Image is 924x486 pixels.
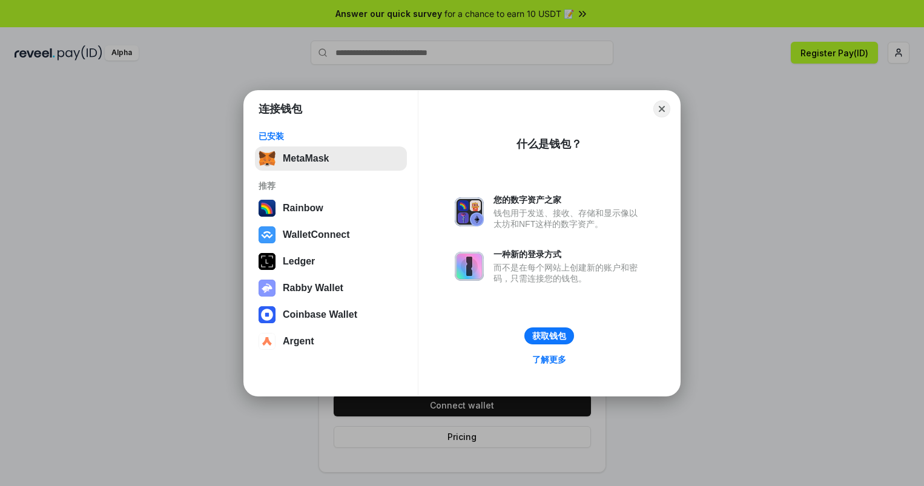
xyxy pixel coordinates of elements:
div: Coinbase Wallet [283,309,357,320]
h1: 连接钱包 [259,102,302,116]
div: Argent [283,336,314,347]
div: 已安装 [259,131,403,142]
button: WalletConnect [255,223,407,247]
div: 了解更多 [532,354,566,365]
button: Ledger [255,249,407,274]
div: 您的数字资产之家 [493,194,644,205]
img: svg+xml,%3Csvg%20width%3D%2228%22%20height%3D%2228%22%20viewBox%3D%220%200%2028%2028%22%20fill%3D... [259,333,276,350]
div: 推荐 [259,180,403,191]
div: Rabby Wallet [283,283,343,294]
button: Argent [255,329,407,353]
button: Rainbow [255,196,407,220]
img: svg+xml,%3Csvg%20xmlns%3D%22http%3A%2F%2Fwww.w3.org%2F2000%2Fsvg%22%20fill%3D%22none%22%20viewBox... [259,280,276,297]
div: Ledger [283,256,315,267]
div: 而不是在每个网站上创建新的账户和密码，只需连接您的钱包。 [493,262,644,284]
img: svg+xml,%3Csvg%20fill%3D%22none%22%20height%3D%2233%22%20viewBox%3D%220%200%2035%2033%22%20width%... [259,150,276,167]
button: 获取钱包 [524,327,574,344]
a: 了解更多 [525,352,573,367]
button: Close [653,100,670,117]
img: svg+xml,%3Csvg%20xmlns%3D%22http%3A%2F%2Fwww.w3.org%2F2000%2Fsvg%22%20fill%3D%22none%22%20viewBox... [455,197,484,226]
img: svg+xml,%3Csvg%20width%3D%2228%22%20height%3D%2228%22%20viewBox%3D%220%200%2028%2028%22%20fill%3D... [259,226,276,243]
div: MetaMask [283,153,329,164]
img: svg+xml,%3Csvg%20xmlns%3D%22http%3A%2F%2Fwww.w3.org%2F2000%2Fsvg%22%20fill%3D%22none%22%20viewBox... [455,252,484,281]
div: WalletConnect [283,229,350,240]
button: Rabby Wallet [255,276,407,300]
div: 什么是钱包？ [516,137,582,151]
img: svg+xml,%3Csvg%20xmlns%3D%22http%3A%2F%2Fwww.w3.org%2F2000%2Fsvg%22%20width%3D%2228%22%20height%3... [259,253,276,270]
button: Coinbase Wallet [255,303,407,327]
div: 钱包用于发送、接收、存储和显示像以太坊和NFT这样的数字资产。 [493,208,644,229]
img: svg+xml,%3Csvg%20width%3D%2228%22%20height%3D%2228%22%20viewBox%3D%220%200%2028%2028%22%20fill%3D... [259,306,276,323]
div: 一种新的登录方式 [493,249,644,260]
div: Rainbow [283,203,323,214]
div: 获取钱包 [532,330,566,341]
button: MetaMask [255,146,407,171]
img: svg+xml,%3Csvg%20width%3D%22120%22%20height%3D%22120%22%20viewBox%3D%220%200%20120%20120%22%20fil... [259,200,276,217]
